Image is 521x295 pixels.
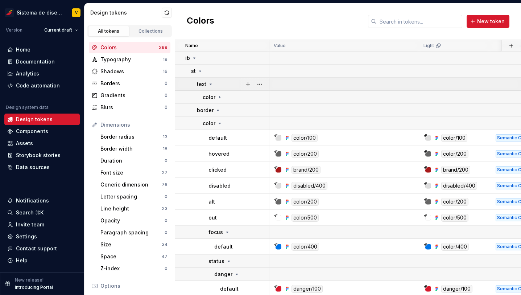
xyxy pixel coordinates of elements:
div: Options [100,282,168,290]
p: default [220,285,239,292]
div: 23 [162,206,168,212]
div: 19 [163,57,168,62]
a: Data sources [4,161,80,173]
div: color/100 [291,134,318,142]
div: Notifications [16,197,49,204]
button: New token [467,15,509,28]
p: danger [214,271,232,278]
input: Search in tokens... [377,15,462,28]
div: danger/100 [291,285,323,293]
span: New token [477,18,505,25]
div: 0 [165,93,168,98]
a: Opacity0 [98,215,170,226]
div: Shadows [100,68,163,75]
p: default [214,243,233,250]
a: Border width18 [98,143,170,155]
p: status [208,258,224,265]
div: Data sources [16,164,50,171]
div: Border radius [100,133,163,140]
a: Assets [4,138,80,149]
div: color/200 [291,150,319,158]
p: Value [274,43,286,49]
a: Typography19 [89,54,170,65]
div: Duration [100,157,165,164]
div: Contact support [16,245,57,252]
p: text [197,81,206,88]
div: Blurs [100,104,165,111]
div: 0 [165,266,168,271]
div: Borders [100,80,165,87]
div: Collections [133,28,169,34]
div: Space [100,253,162,260]
a: Space47 [98,251,170,262]
p: New release! [15,277,44,283]
div: brand/200 [441,166,470,174]
div: color/200 [441,198,468,206]
button: Search ⌘K [4,207,80,218]
a: Invite team [4,219,80,230]
div: Invite team [16,221,44,228]
div: disabled/400 [441,182,477,190]
div: Code automation [16,82,60,89]
a: Borders0 [89,78,170,89]
div: 0 [165,105,168,110]
a: Settings [4,231,80,242]
a: Blurs0 [89,102,170,113]
div: 76 [162,182,168,188]
p: border [197,107,214,114]
img: 55604660-494d-44a9-beb2-692398e9940a.png [5,8,14,17]
div: Generic dimension [100,181,162,188]
div: Dimensions [100,121,168,128]
div: 16 [163,69,168,74]
div: color/200 [291,198,319,206]
a: Home [4,44,80,56]
div: Sistema de diseño Iberia [17,9,63,16]
p: clicked [208,166,227,173]
p: ib [185,54,190,62]
div: 0 [165,194,168,200]
p: color [203,94,215,101]
p: hovered [208,150,230,157]
div: V [75,10,78,16]
div: 47 [162,254,168,259]
a: Colors299 [89,42,170,53]
div: 27 [162,170,168,176]
span: Current draft [44,27,72,33]
div: Gradients [100,92,165,99]
a: Duration0 [98,155,170,167]
p: Introducing Portal [15,284,53,290]
a: Line height23 [98,203,170,214]
div: Storybook stories [16,152,61,159]
div: All tokens [91,28,127,34]
div: 18 [163,146,168,152]
p: out [208,214,217,221]
div: color/500 [441,214,468,222]
div: color/400 [291,243,319,251]
div: 299 [159,45,168,50]
div: Border width [100,145,163,152]
p: disabled [208,182,231,189]
div: Font size [100,169,162,176]
div: 13 [163,134,168,140]
div: Size [100,241,162,248]
div: Paragraph spacing [100,229,165,236]
div: Typography [100,56,163,63]
a: Gradients0 [89,90,170,101]
div: color/400 [441,243,469,251]
button: Help [4,255,80,266]
a: Shadows16 [89,66,170,77]
p: Name [185,43,198,49]
a: Design tokens [4,114,80,125]
div: 34 [162,242,168,247]
p: focus [208,229,223,236]
div: 0 [165,218,168,224]
div: Version [6,27,22,33]
div: 0 [165,230,168,235]
div: Search ⌘K [16,209,44,216]
a: Z-index0 [98,263,170,274]
div: Settings [16,233,37,240]
p: color [203,120,215,127]
h2: Colors [187,15,214,28]
a: Generic dimension76 [98,179,170,190]
a: Size34 [98,239,170,250]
